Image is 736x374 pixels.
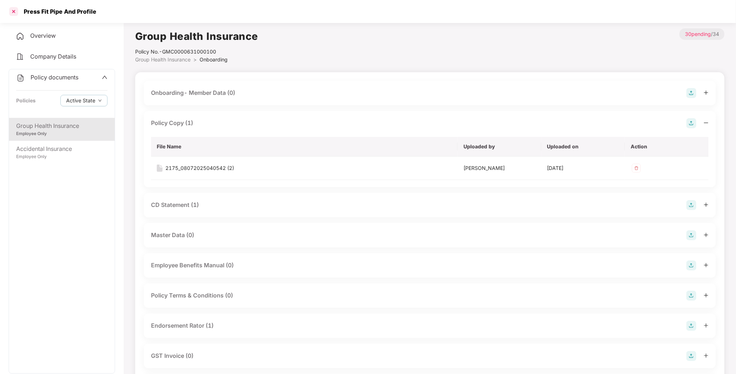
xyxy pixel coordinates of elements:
span: Policy documents [31,74,78,81]
th: Action [625,137,709,157]
span: Onboarding [200,56,228,63]
img: svg+xml;base64,PHN2ZyB4bWxucz0iaHR0cDovL3d3dy53My5vcmcvMjAwMC9zdmciIHdpZHRoPSIyOCIgaGVpZ2h0PSIyOC... [686,118,696,128]
div: GST Invoice (0) [151,351,193,360]
div: CD Statement (1) [151,200,199,209]
div: Accidental Insurance [16,144,108,153]
img: svg+xml;base64,PHN2ZyB4bWxucz0iaHR0cDovL3d3dy53My5vcmcvMjAwMC9zdmciIHdpZHRoPSIyNCIgaGVpZ2h0PSIyNC... [16,52,24,61]
div: Employee Benefits Manual (0) [151,261,234,270]
span: plus [704,293,709,298]
h1: Group Health Insurance [135,28,258,44]
span: plus [704,353,709,358]
div: [PERSON_NAME] [463,164,536,172]
img: svg+xml;base64,PHN2ZyB4bWxucz0iaHR0cDovL3d3dy53My5vcmcvMjAwMC9zdmciIHdpZHRoPSIyOCIgaGVpZ2h0PSIyOC... [686,291,696,301]
div: Master Data (0) [151,231,194,240]
span: down [98,99,102,103]
span: Active State [66,97,95,105]
div: Policies [16,97,36,105]
span: minus [704,120,709,125]
span: 30 pending [685,31,711,37]
button: Active Statedown [60,95,108,106]
div: Employee Only [16,130,108,137]
img: svg+xml;base64,PHN2ZyB4bWxucz0iaHR0cDovL3d3dy53My5vcmcvMjAwMC9zdmciIHdpZHRoPSIyOCIgaGVpZ2h0PSIyOC... [686,200,696,210]
div: 2175_08072025040542 (2) [165,164,234,172]
span: plus [704,323,709,328]
span: plus [704,232,709,237]
img: svg+xml;base64,PHN2ZyB4bWxucz0iaHR0cDovL3d3dy53My5vcmcvMjAwMC9zdmciIHdpZHRoPSIyOCIgaGVpZ2h0PSIyOC... [686,351,696,361]
th: Uploaded on [541,137,625,157]
span: Group Health Insurance [135,56,191,63]
div: Policy No.- GMC0000631000100 [135,48,258,56]
span: plus [704,263,709,268]
div: Onboarding- Member Data (0) [151,88,235,97]
div: [DATE] [547,164,620,172]
img: svg+xml;base64,PHN2ZyB4bWxucz0iaHR0cDovL3d3dy53My5vcmcvMjAwMC9zdmciIHdpZHRoPSIyOCIgaGVpZ2h0PSIyOC... [686,321,696,331]
p: / 34 [680,28,724,40]
img: svg+xml;base64,PHN2ZyB4bWxucz0iaHR0cDovL3d3dy53My5vcmcvMjAwMC9zdmciIHdpZHRoPSIxNiIgaGVpZ2h0PSIyMC... [157,165,163,172]
img: svg+xml;base64,PHN2ZyB4bWxucz0iaHR0cDovL3d3dy53My5vcmcvMjAwMC9zdmciIHdpZHRoPSIyNCIgaGVpZ2h0PSIyNC... [16,32,24,41]
img: svg+xml;base64,PHN2ZyB4bWxucz0iaHR0cDovL3d3dy53My5vcmcvMjAwMC9zdmciIHdpZHRoPSIyOCIgaGVpZ2h0PSIyOC... [686,88,696,98]
span: > [193,56,197,63]
div: Group Health Insurance [16,121,108,130]
span: Overview [30,32,56,39]
span: up [102,74,108,80]
div: Policy Terms & Conditions (0) [151,291,233,300]
div: Policy Copy (1) [151,119,193,128]
div: Endorsement Rator (1) [151,321,214,330]
span: plus [704,202,709,207]
th: File Name [151,137,458,157]
span: plus [704,90,709,95]
th: Uploaded by [458,137,541,157]
div: Employee Only [16,153,108,160]
img: svg+xml;base64,PHN2ZyB4bWxucz0iaHR0cDovL3d3dy53My5vcmcvMjAwMC9zdmciIHdpZHRoPSIyNCIgaGVpZ2h0PSIyNC... [16,74,25,82]
img: svg+xml;base64,PHN2ZyB4bWxucz0iaHR0cDovL3d3dy53My5vcmcvMjAwMC9zdmciIHdpZHRoPSIyOCIgaGVpZ2h0PSIyOC... [686,230,696,240]
img: svg+xml;base64,PHN2ZyB4bWxucz0iaHR0cDovL3d3dy53My5vcmcvMjAwMC9zdmciIHdpZHRoPSIzMiIgaGVpZ2h0PSIzMi... [631,162,642,174]
span: Company Details [30,53,76,60]
div: Press Fit Pipe And Profile [19,8,96,15]
img: svg+xml;base64,PHN2ZyB4bWxucz0iaHR0cDovL3d3dy53My5vcmcvMjAwMC9zdmciIHdpZHRoPSIyOCIgaGVpZ2h0PSIyOC... [686,260,696,271]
